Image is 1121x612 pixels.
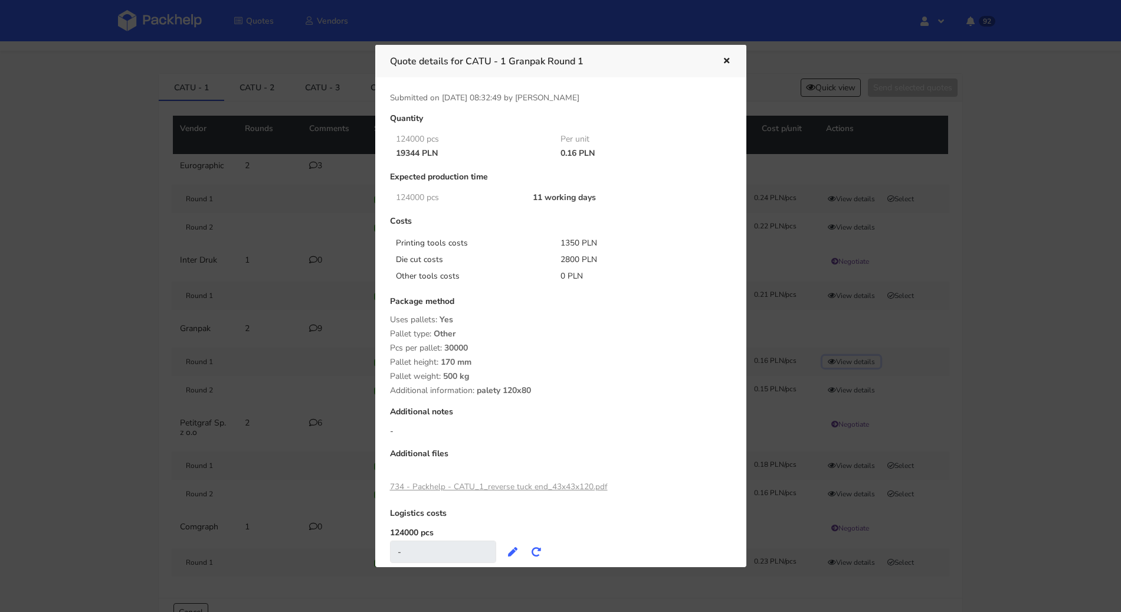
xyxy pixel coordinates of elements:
[477,385,531,405] span: palety 120x80
[552,254,717,266] div: 2800 PLN
[552,135,717,144] div: Per unit
[390,217,732,235] div: Costs
[390,426,732,437] div: -
[434,328,455,348] span: Other
[504,92,579,103] span: by [PERSON_NAME]
[441,356,471,377] span: 170 mm
[390,53,704,70] h3: Quote details for CATU - 1 Granpak Round 1
[390,328,431,339] span: Pallet type:
[443,371,469,391] span: 500 kg
[390,92,501,103] span: Submitted on [DATE] 08:32:49
[388,193,525,202] div: 124000 pcs
[388,135,553,144] div: 124000 pcs
[390,527,434,538] label: 124000 pcs
[390,297,732,315] div: Package method
[390,371,441,382] span: Pallet weight:
[390,114,732,132] div: Quantity
[388,270,553,282] div: Other tools costs
[552,270,717,282] div: 0 PLN
[390,481,608,492] a: 734 - Packhelp - CATU_1_reverse tuck end_43x43x120.pdf
[388,254,553,266] div: Die cut costs
[552,149,717,158] div: 0.16 PLN
[390,342,442,354] span: Pcs per pallet:
[552,237,717,249] div: 1350 PLN
[390,172,732,191] div: Expected production time
[390,407,732,426] div: Additional notes
[390,356,438,368] span: Pallet height:
[444,342,468,362] span: 30000
[525,541,548,562] button: Recalculate
[390,509,732,527] div: Logistics costs
[388,237,553,249] div: Printing tools costs
[390,449,732,467] div: Additional files
[501,541,525,562] button: Edit
[390,314,437,325] span: Uses pallets:
[440,314,453,334] span: Yes
[525,193,717,202] div: 11 working days
[390,541,496,563] div: -
[388,149,553,158] div: 19344 PLN
[390,385,474,396] span: Additional information:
